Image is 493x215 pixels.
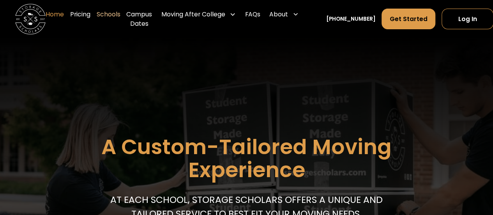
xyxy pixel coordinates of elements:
a: Home [46,4,64,34]
h1: A Custom-Tailored Moving Experience [64,135,429,181]
div: About [269,10,288,19]
a: Get Started [382,9,435,29]
a: Pricing [70,4,90,34]
div: Moving After College [158,4,239,25]
img: Storage Scholars main logo [15,4,46,34]
a: [PHONE_NUMBER] [326,15,375,23]
a: Schools [97,4,120,34]
a: home [15,4,46,34]
div: Moving After College [161,10,225,19]
a: FAQs [245,4,260,34]
a: Campus Dates [126,4,152,34]
div: About [266,4,302,25]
